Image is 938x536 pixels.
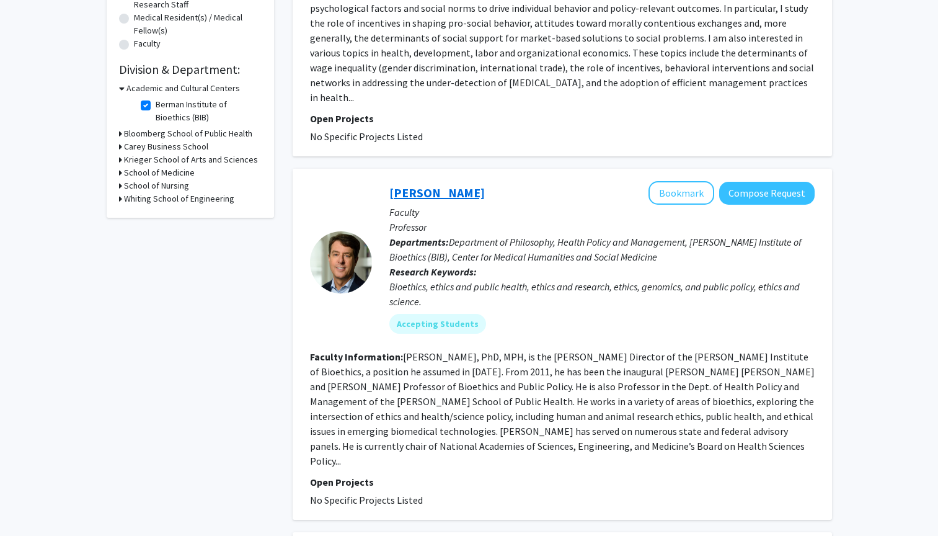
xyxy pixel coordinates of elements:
[126,82,240,95] h3: Academic and Cultural Centers
[310,130,423,143] span: No Specific Projects Listed
[648,181,714,205] button: Add Jeffrey Kahn to Bookmarks
[389,266,477,278] b: Research Keywords:
[310,351,815,467] fg-read-more: [PERSON_NAME], PhD, MPH, is the [PERSON_NAME] Director of the [PERSON_NAME] Institute of Bioethic...
[389,205,815,220] p: Faculty
[310,494,423,506] span: No Specific Projects Listed
[124,140,208,153] h3: Carey Business School
[156,98,259,124] label: Berman Institute of Bioethics (BIB)
[9,480,53,527] iframe: Chat
[310,475,815,489] p: Open Projects
[389,279,815,309] div: Bioethics, ethics and public health, ethics and research, ethics, genomics, and public policy, et...
[124,192,234,205] h3: Whiting School of Engineering
[124,166,195,179] h3: School of Medicine
[719,182,815,205] button: Compose Request to Jeffrey Kahn
[389,314,486,334] mat-chip: Accepting Students
[389,236,802,263] span: Department of Philosophy, Health Policy and Management, [PERSON_NAME] Institute of Bioethics (BIB...
[310,351,403,363] b: Faculty Information:
[389,185,485,200] a: [PERSON_NAME]
[124,127,252,140] h3: Bloomberg School of Public Health
[134,11,262,37] label: Medical Resident(s) / Medical Fellow(s)
[310,111,815,126] p: Open Projects
[389,220,815,234] p: Professor
[134,37,161,50] label: Faculty
[124,179,189,192] h3: School of Nursing
[124,153,258,166] h3: Krieger School of Arts and Sciences
[119,62,262,77] h2: Division & Department:
[389,236,449,248] b: Departments:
